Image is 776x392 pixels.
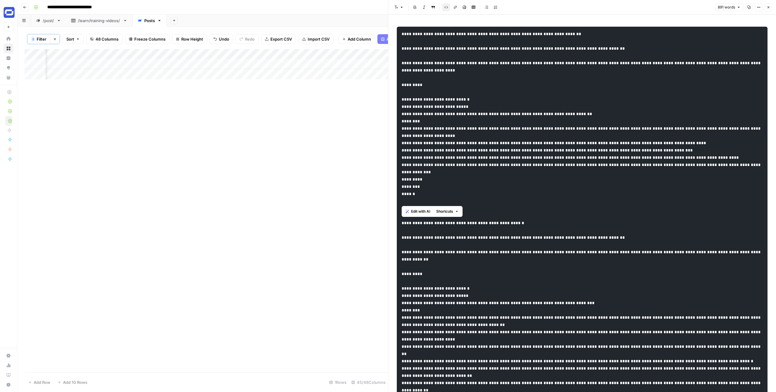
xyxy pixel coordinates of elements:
[349,377,388,387] div: 45/48 Columns
[4,73,13,82] a: Your Data
[95,36,119,42] span: 48 Columns
[411,209,430,214] span: Edit with AI
[132,15,167,27] a: Posts
[270,36,292,42] span: Export CSV
[32,37,34,42] span: 3
[4,380,13,390] button: Help + Support
[436,209,453,214] span: Shortcuts
[125,34,169,44] button: Freeze Columns
[4,7,15,18] img: Synthesia Logo
[209,34,233,44] button: Undo
[144,18,155,24] div: Posts
[4,34,13,44] a: Home
[86,34,122,44] button: 48 Columns
[4,351,13,360] a: Settings
[4,53,13,63] a: Insights
[62,34,84,44] button: Sort
[66,15,132,27] a: /learn/training-videos/
[4,5,13,20] button: Workspace: Synthesia
[718,5,735,10] span: 891 words
[245,36,255,42] span: Redo
[219,36,229,42] span: Undo
[25,377,54,387] button: Add Row
[4,44,13,53] a: Browse
[308,36,329,42] span: Import CSV
[172,34,207,44] button: Row Height
[298,34,333,44] button: Import CSV
[66,36,74,42] span: Sort
[54,377,91,387] button: Add 10 Rows
[261,34,296,44] button: Export CSV
[31,15,66,27] a: /post/
[27,34,50,44] button: 3Filter
[403,208,433,215] button: Edit with AI
[37,36,46,42] span: Filter
[78,18,121,24] div: /learn/training-videos/
[31,37,35,42] div: 3
[377,34,423,44] button: Add Power Agent
[338,34,375,44] button: Add Column
[327,377,349,387] div: 1 Rows
[715,3,743,11] button: 891 words
[134,36,166,42] span: Freeze Columns
[434,208,461,215] button: Shortcuts
[4,63,13,73] a: Opportunities
[348,36,371,42] span: Add Column
[43,18,54,24] div: /post/
[63,379,87,385] span: Add 10 Rows
[4,370,13,380] a: Learning Hub
[181,36,203,42] span: Row Height
[34,379,50,385] span: Add Row
[4,360,13,370] a: Usage
[236,34,259,44] button: Redo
